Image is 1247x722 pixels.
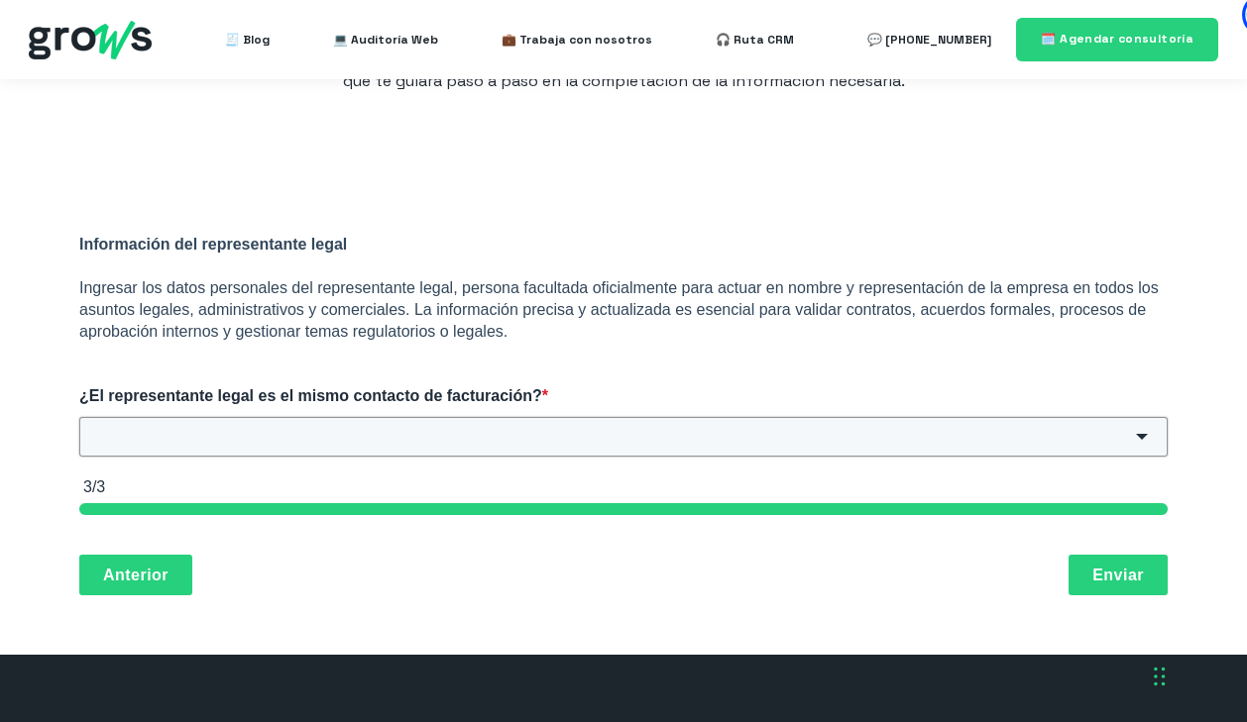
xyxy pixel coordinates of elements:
img: grows - hubspot [29,21,152,59]
button: Anterior [79,555,192,596]
a: 💼 Trabaja con nosotros [502,20,652,59]
form: HubSpot Form [40,194,1207,636]
span: 🗓️ Agendar consultoría [1041,31,1193,47]
span: ¿El representante legal es el mismo contacto de facturación? [79,387,542,404]
div: Arrastrar [1154,647,1166,706]
div: page 3 of 3 [79,503,1168,515]
a: 🧾 Blog [225,20,270,59]
a: 🗓️ Agendar consultoría [1016,18,1218,60]
button: Enviar [1069,555,1168,596]
strong: Información del representante legal [79,236,347,253]
div: 3/3 [83,476,1168,498]
a: 💬 [PHONE_NUMBER] [867,20,991,59]
p: Ingresar los datos personales del representante legal, persona facultada oficialmente para actuar... [79,277,1168,343]
div: Widget de chat [1148,627,1247,722]
a: 🎧 Ruta CRM [716,20,794,59]
a: 💻 Auditoría Web [333,20,438,59]
iframe: Chat Widget [1148,627,1247,722]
